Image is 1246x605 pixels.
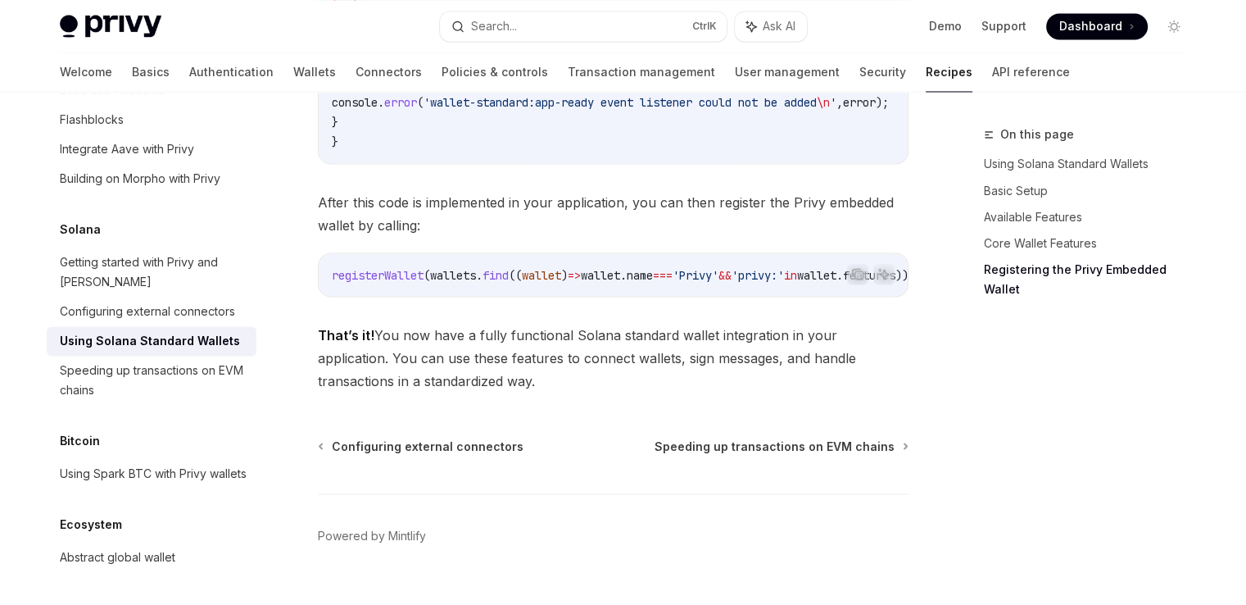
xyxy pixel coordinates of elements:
a: Flashblocks [47,105,256,134]
div: Flashblocks [60,110,124,130]
a: Abstract global wallet [47,543,256,572]
span: ( [417,95,424,110]
a: Configuring external connectors [47,297,256,326]
span: registerWallet [332,267,424,282]
span: } [332,134,338,149]
strong: That’s it! [318,326,374,343]
span: === [653,267,673,282]
a: Dashboard [1046,13,1148,39]
span: error [384,95,417,110]
a: Welcome [60,52,112,92]
div: Using Solana Standard Wallets [60,331,240,351]
a: Registering the Privy Embedded Wallet [984,256,1200,302]
span: . [476,267,483,282]
div: Speeding up transactions on EVM chains [60,361,247,400]
span: console [332,95,378,110]
span: } [332,115,338,130]
span: ' [830,95,836,110]
a: Basics [132,52,170,92]
a: Speeding up transactions on EVM chains [47,356,256,405]
div: Abstract global wallet [60,548,175,567]
a: Using Solana Standard Wallets [984,151,1200,177]
span: Dashboard [1059,18,1122,34]
a: Core Wallet Features [984,230,1200,256]
div: Search... [471,16,517,36]
div: Configuring external connectors [60,302,235,321]
span: wallet [522,267,561,282]
span: wallet [581,267,620,282]
a: Security [859,52,906,92]
h5: Solana [60,220,101,239]
button: Ask AI [735,11,807,41]
span: You now have a fully functional Solana standard wallet integration in your application. You can u... [318,323,908,392]
a: Recipes [926,52,972,92]
a: Powered by Mintlify [318,527,426,544]
span: 'wallet-standard:app-ready event listener could not be added [424,95,817,110]
img: light logo [60,15,161,38]
a: Integrate Aave with Privy [47,134,256,164]
span: )); [895,267,915,282]
a: Policies & controls [442,52,548,92]
span: . [836,267,843,282]
div: Integrate Aave with Privy [60,139,194,159]
a: Configuring external connectors [319,438,523,454]
button: Toggle dark mode [1161,13,1187,39]
h5: Bitcoin [60,431,100,451]
div: Building on Morpho with Privy [60,169,220,189]
span: On this page [1000,125,1074,144]
a: Getting started with Privy and [PERSON_NAME] [47,248,256,297]
span: && [718,267,732,282]
span: wallets [430,267,476,282]
a: Wallets [293,52,336,92]
a: Available Features [984,203,1200,230]
span: After this code is implemented in your application, you can then register the Privy embedded wall... [318,190,908,236]
span: \n [817,95,830,110]
span: Configuring external connectors [332,438,523,454]
span: Ask AI [763,18,795,34]
a: Authentication [189,52,274,92]
span: wallet [797,267,836,282]
a: Connectors [356,52,422,92]
a: Using Spark BTC with Privy wallets [47,459,256,489]
a: User management [735,52,840,92]
div: Getting started with Privy and [PERSON_NAME] [60,252,247,292]
span: . [620,267,627,282]
a: Support [981,18,1026,34]
span: => [568,267,581,282]
span: (( [509,267,522,282]
span: ); [876,95,889,110]
h5: Ecosystem [60,515,122,534]
span: Ctrl K [692,20,717,33]
a: Demo [929,18,962,34]
span: ( [424,267,430,282]
span: , [836,95,843,110]
button: Ask AI [873,263,895,284]
span: . [378,95,384,110]
span: 'privy:' [732,267,784,282]
div: Using Spark BTC with Privy wallets [60,464,247,484]
span: in [784,267,797,282]
a: Using Solana Standard Wallets [47,326,256,356]
a: API reference [992,52,1070,92]
span: 'Privy' [673,267,718,282]
span: features [843,267,895,282]
span: name [627,267,653,282]
a: Speeding up transactions on EVM chains [655,438,907,454]
span: error [843,95,876,110]
span: find [483,267,509,282]
a: Basic Setup [984,177,1200,203]
button: Search...CtrlK [440,11,727,41]
a: Transaction management [568,52,715,92]
button: Copy the contents from the code block [847,263,868,284]
span: ) [561,267,568,282]
span: Speeding up transactions on EVM chains [655,438,895,454]
a: Building on Morpho with Privy [47,164,256,193]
